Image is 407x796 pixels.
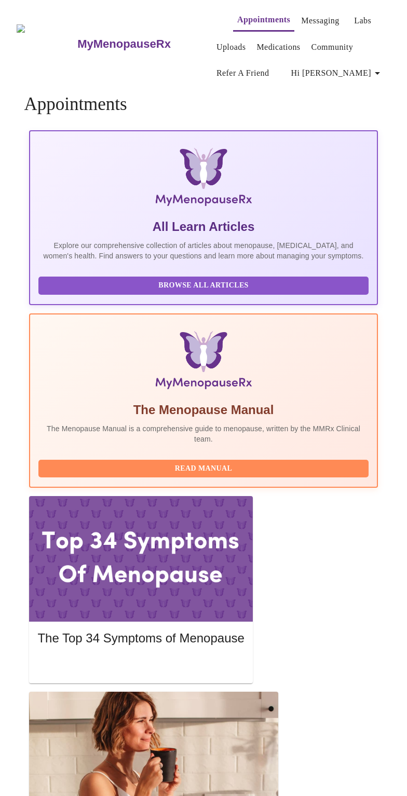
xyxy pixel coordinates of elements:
p: The Menopause Manual is a comprehensive guide to menopause, written by the MMRx Clinical team. [38,423,368,444]
button: Appointments [233,9,294,32]
button: Hi [PERSON_NAME] [287,63,388,84]
h3: MyMenopauseRx [77,37,171,51]
button: Messaging [297,10,343,31]
img: Menopause Manual [91,331,316,393]
button: Community [307,37,358,58]
a: Labs [354,13,371,28]
h5: The Menopause Manual [38,402,368,418]
a: MyMenopauseRx [76,26,212,62]
button: Read More [37,656,244,675]
h4: Appointments [24,94,383,115]
a: Community [311,40,354,54]
a: Uploads [216,40,246,54]
button: Labs [346,10,379,31]
img: MyMenopauseRx Logo [17,24,76,63]
button: Browse All Articles [38,277,368,295]
button: Medications [252,37,304,58]
a: Refer a Friend [216,66,269,80]
a: Read More [37,660,247,669]
a: Appointments [237,12,290,27]
a: Messaging [301,13,339,28]
span: Browse All Articles [49,279,358,292]
span: Hi [PERSON_NAME] [291,66,384,80]
a: Medications [256,40,300,54]
p: Explore our comprehensive collection of articles about menopause, [MEDICAL_DATA], and women's hea... [38,240,368,261]
button: Read Manual [38,460,368,478]
span: Read More [48,659,234,672]
span: Read Manual [49,462,358,475]
img: MyMenopauseRx Logo [91,148,316,210]
button: Uploads [212,37,250,58]
h5: The Top 34 Symptoms of Menopause [37,630,244,647]
button: Refer a Friend [212,63,274,84]
h5: All Learn Articles [38,218,368,235]
a: Browse All Articles [38,280,371,289]
a: Read Manual [38,463,371,472]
